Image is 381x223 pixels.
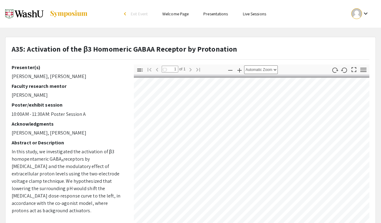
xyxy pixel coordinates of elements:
[5,195,26,218] iframe: Chat
[12,121,125,127] h2: Acknowledgments
[124,12,128,16] div: arrow_back_ios
[162,11,189,17] a: Welcome Page
[12,73,125,80] p: [PERSON_NAME], [PERSON_NAME]
[12,65,125,70] h2: Presenter(s)
[144,65,155,74] button: Go to First Page
[203,11,228,17] a: Presentations
[12,148,125,214] p: In this study, we investigated the activation of β3 homopentameric GABA receptors by [MEDICAL_DAT...
[178,66,186,72] span: of 1
[162,66,178,72] input: Page
[244,65,278,74] select: Zoom
[50,10,88,18] img: Symposium by ForagerOne
[12,44,237,54] strong: A35: Activation of the β3 Homomeric GABAA Receptor by Protonation
[62,158,63,162] sub: A
[12,92,125,99] p: [PERSON_NAME]
[12,140,125,146] h2: Abstract or Description
[152,65,162,74] button: Previous Page
[185,65,196,74] button: Next Page
[193,65,203,74] button: Go to Last Page
[5,6,43,22] img: Spring 2025 Undergraduate Research Symposium
[12,129,125,137] p: [PERSON_NAME], [PERSON_NAME]
[12,102,125,108] h2: Poster/exhibit session
[135,65,145,74] button: Toggle Sidebar
[234,65,245,74] button: Zoom In
[131,11,148,17] span: Exit Event
[330,65,340,74] button: Rotate Clockwise
[12,111,125,118] p: 10:00AM - 11:30AM: Poster Session A
[339,65,350,74] button: Rotate Counterclockwise
[12,83,125,89] h2: Faculty research mentor
[362,10,369,17] mat-icon: Expand account dropdown
[243,11,266,17] a: Live Sessions
[225,65,236,74] button: Zoom Out
[345,7,376,21] button: Expand account dropdown
[5,6,88,22] a: Spring 2025 Undergraduate Research Symposium
[358,65,369,74] button: Tools
[349,65,359,73] button: Switch to Presentation Mode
